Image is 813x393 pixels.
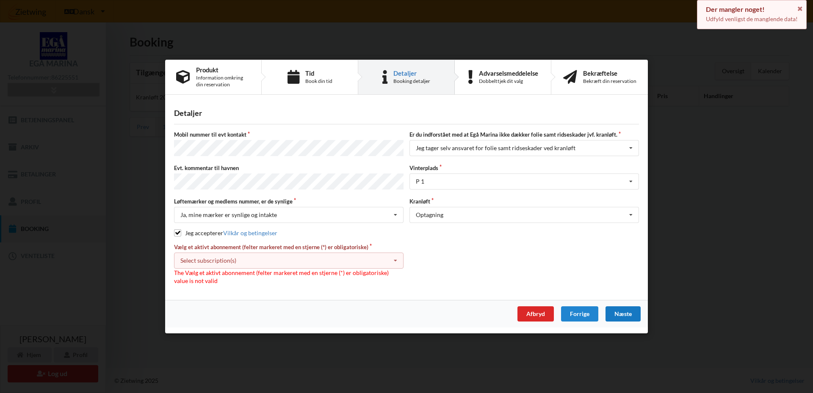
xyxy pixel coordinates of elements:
[305,70,332,77] div: Tid
[409,198,639,205] label: Kranløft
[196,74,250,88] div: Information omkring din reservation
[305,78,332,85] div: Book din tid
[174,198,404,205] label: Løftemærker og medlems nummer, er de synlige
[583,78,636,85] div: Bekræft din reservation
[393,78,430,85] div: Booking detaljer
[416,145,575,151] div: Jeg tager selv ansvaret for folie samt ridseskader ved kranløft
[517,306,554,322] div: Afbryd
[606,306,641,322] div: Næste
[479,78,538,85] div: Dobbelttjek dit valg
[223,229,277,236] a: Vilkår og betingelser
[393,70,430,77] div: Detaljer
[174,131,404,138] label: Mobil nummer til evt kontakt
[409,131,639,138] label: Er du indforstået med at Egå Marina ikke dækker folie samt ridseskader jvf. kranløft.
[180,212,277,218] div: Ja, mine mærker er synlige og intakte
[561,306,598,322] div: Forrige
[174,164,404,172] label: Evt. kommentar til havnen
[409,164,639,172] label: Vinterplads
[174,108,639,118] div: Detaljer
[174,269,389,285] span: The Vælg et aktivt abonnement (felter markeret med en stjerne (*) er obligatoriske) value is not ...
[706,15,798,23] p: Udfyld venligst de manglende data!
[416,179,424,184] div: P 1
[583,70,636,77] div: Bekræftelse
[479,70,538,77] div: Advarselsmeddelelse
[196,66,250,73] div: Produkt
[416,212,443,218] div: Optagning
[174,229,277,236] label: Jeg accepterer
[180,257,236,264] div: Select subscription(s)
[706,5,798,14] div: Der mangler noget!
[174,243,404,251] label: Vælg et aktivt abonnement (felter markeret med en stjerne (*) er obligatoriske)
